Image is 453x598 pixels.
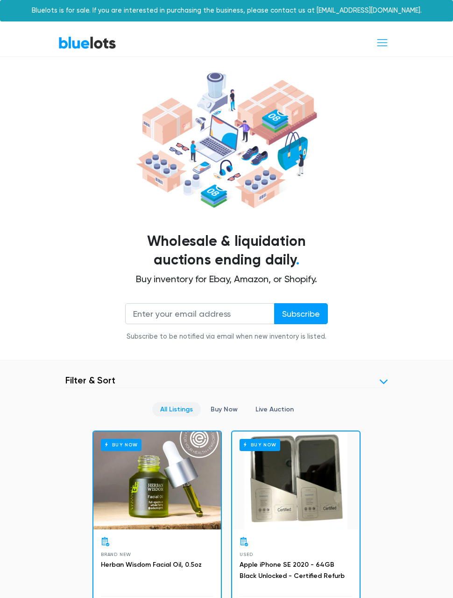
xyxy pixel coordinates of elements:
input: Subscribe [274,303,328,324]
h2: Buy inventory for Ebay, Amazon, or Shopify. [65,273,388,285]
button: Toggle navigation [370,34,395,51]
a: Live Auction [248,402,302,417]
span: Brand New [101,552,131,557]
img: hero-ee84e7d0318cb26816c560f6b4441b76977f77a177738b4e94f68c95b2b83dbb.png [133,69,320,212]
span: Used [240,552,253,557]
a: Buy Now [232,431,360,529]
h6: Buy Now [101,439,142,451]
a: All Listings [152,402,201,417]
input: Enter your email address [125,303,275,324]
a: BlueLots [58,36,116,49]
span: . [296,251,299,268]
div: Subscribe to be notified via email when new inventory is listed. [125,332,328,342]
a: Buy Now [93,431,221,529]
h6: Buy Now [240,439,280,451]
h1: Wholesale & liquidation auctions ending daily [65,232,388,270]
a: Buy Now [203,402,246,417]
a: Apple iPhone SE 2020 - 64GB Black Unlocked - Certified Refurb [240,561,345,580]
h3: Filter & Sort [65,375,115,386]
a: Herban Wisdom Facial Oil, 0.5oz [101,561,202,569]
